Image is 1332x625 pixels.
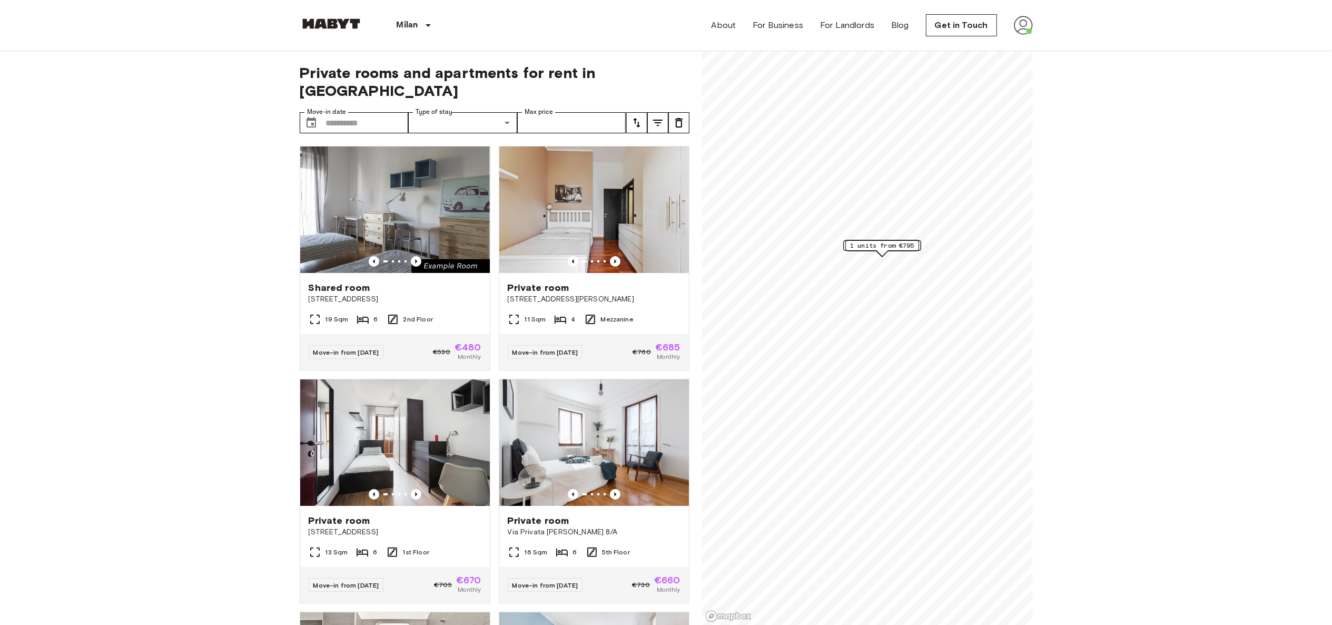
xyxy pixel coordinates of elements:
[1014,16,1033,35] img: avatar
[820,19,874,32] a: For Landlords
[508,281,569,294] span: Private room
[926,14,997,36] a: Get in Touch
[499,379,689,603] a: Marketing picture of unit IT-14-055-006-02HPrevious imagePrevious imagePrivate roomVia Privata [P...
[632,580,650,590] span: €730
[313,348,379,356] span: Move-in from [DATE]
[654,575,680,585] span: €660
[512,581,578,589] span: Move-in from [DATE]
[499,147,689,273] img: Marketing picture of unit IT-14-045-001-03H
[325,548,348,557] span: 13 Sqm
[309,514,370,527] span: Private room
[309,281,370,294] span: Shared room
[300,18,363,29] img: Habyt
[456,575,481,585] span: €670
[568,489,578,500] button: Previous image
[300,379,490,603] a: Marketing picture of unit IT-14-034-001-05HPrevious imagePrevious imagePrivate room[STREET_ADDRES...
[508,527,680,538] span: Via Privata [PERSON_NAME] 8/A
[373,548,377,557] span: 6
[411,256,421,267] button: Previous image
[508,294,680,305] span: [STREET_ADDRESS][PERSON_NAME]
[655,343,680,352] span: €685
[845,240,919,257] div: Map marker
[309,294,481,305] span: [STREET_ADDRESS]
[525,315,546,324] span: 11 Sqm
[458,352,481,362] span: Monthly
[307,108,346,116] label: Move-in date
[753,19,803,32] a: For Business
[633,347,651,357] span: €760
[601,315,633,324] span: Mezzanine
[843,240,921,257] div: Map marker
[499,379,689,506] img: Marketing picture of unit IT-14-055-006-02H
[458,585,481,594] span: Monthly
[626,112,647,133] button: tune
[508,514,569,527] span: Private room
[300,379,490,506] img: Marketing picture of unit IT-14-034-001-05H
[434,580,452,590] span: €705
[325,315,349,324] span: 19 Sqm
[850,241,914,250] span: 1 units from €795
[411,489,421,500] button: Previous image
[300,64,689,100] span: Private rooms and apartments for rent in [GEOGRAPHIC_DATA]
[301,112,322,133] button: Choose date
[433,347,450,357] span: €530
[657,352,680,362] span: Monthly
[525,548,548,557] span: 16 Sqm
[403,315,433,324] span: 2nd Floor
[369,489,379,500] button: Previous image
[300,146,490,370] a: Marketing picture of unit IT-14-029-003-04HPrevious imagePrevious imageShared room[STREET_ADDRESS...
[610,256,620,267] button: Previous image
[610,489,620,500] button: Previous image
[300,147,490,273] img: Marketing picture of unit IT-14-029-003-04H
[313,581,379,589] span: Move-in from [DATE]
[647,112,668,133] button: tune
[416,108,452,116] label: Type of stay
[603,548,630,557] span: 5th Floor
[373,315,378,324] span: 6
[369,256,379,267] button: Previous image
[891,19,909,32] a: Blog
[525,108,553,116] label: Max price
[512,348,578,356] span: Move-in from [DATE]
[712,19,736,32] a: About
[657,585,680,594] span: Monthly
[499,146,689,370] a: Marketing picture of unit IT-14-045-001-03HPrevious imagePrevious imagePrivate room[STREET_ADDRES...
[668,112,689,133] button: tune
[571,315,575,324] span: 4
[455,343,481,352] span: €480
[705,610,752,622] a: Mapbox logo
[309,527,481,538] span: [STREET_ADDRESS]
[403,548,429,557] span: 1st Floor
[573,548,577,557] span: 6
[568,256,578,267] button: Previous image
[397,19,418,32] p: Milan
